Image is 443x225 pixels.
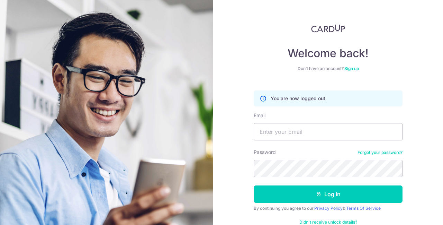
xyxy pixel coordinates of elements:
[254,112,265,119] label: Email
[358,150,403,155] a: Forgot your password?
[346,206,381,211] a: Terms Of Service
[254,46,403,60] h4: Welcome back!
[299,219,357,225] a: Didn't receive unlock details?
[254,185,403,203] button: Log in
[311,24,345,33] img: CardUp Logo
[254,149,276,156] label: Password
[314,206,343,211] a: Privacy Policy
[254,66,403,71] div: Don’t have an account?
[271,95,325,102] p: You are now logged out
[254,123,403,140] input: Enter your Email
[344,66,359,71] a: Sign up
[254,206,403,211] div: By continuing you agree to our &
